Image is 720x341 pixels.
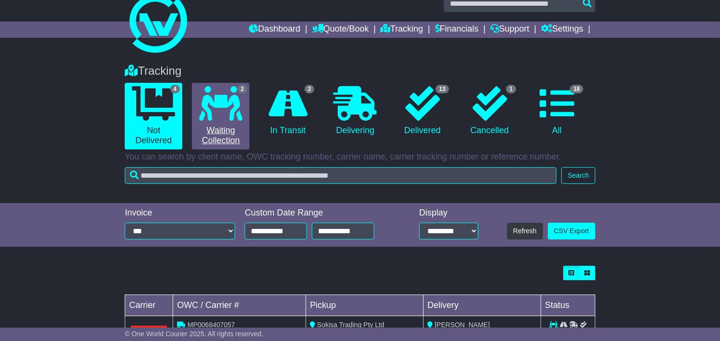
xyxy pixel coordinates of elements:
div: Tracking [120,64,600,78]
td: Status [541,295,595,316]
span: 4 [170,85,180,93]
a: Support [490,22,529,38]
td: OWC / Carrier # [173,295,306,316]
a: 13 Delivered [394,83,451,139]
span: 18 [570,85,583,93]
span: 2 [237,85,248,93]
td: Pickup [306,295,424,316]
a: 1 Cancelled [461,83,519,139]
div: Display [419,208,478,218]
div: Invoice [125,208,235,218]
span: 13 [436,85,449,93]
td: Delivery [424,295,541,316]
a: Settings [541,22,583,38]
span: MP0068407057 [188,321,235,329]
a: 18 All [528,83,586,139]
a: 2 Waiting Collection [192,83,249,149]
a: Quote/Book [312,22,369,38]
td: Carrier [125,295,173,316]
span: Sokisa Trading Pty Ltd [317,321,384,329]
a: Delivering [326,83,384,139]
p: You can search by client name, OWC tracking number, carrier name, carrier tracking number or refe... [125,152,595,162]
span: © One World Courier 2025. All rights reserved. [125,330,263,338]
a: Tracking [381,22,423,38]
a: 2 In Transit [259,83,317,139]
span: [PERSON_NAME] [435,321,490,329]
a: Dashboard [249,22,300,38]
a: CSV Export [548,223,595,239]
a: Financials [435,22,479,38]
button: Refresh [507,223,543,239]
span: 2 [305,85,315,93]
div: Custom Date Range [245,208,395,218]
a: 4 Not Delivered [125,83,182,149]
button: Search [561,167,595,184]
span: 1 [506,85,516,93]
